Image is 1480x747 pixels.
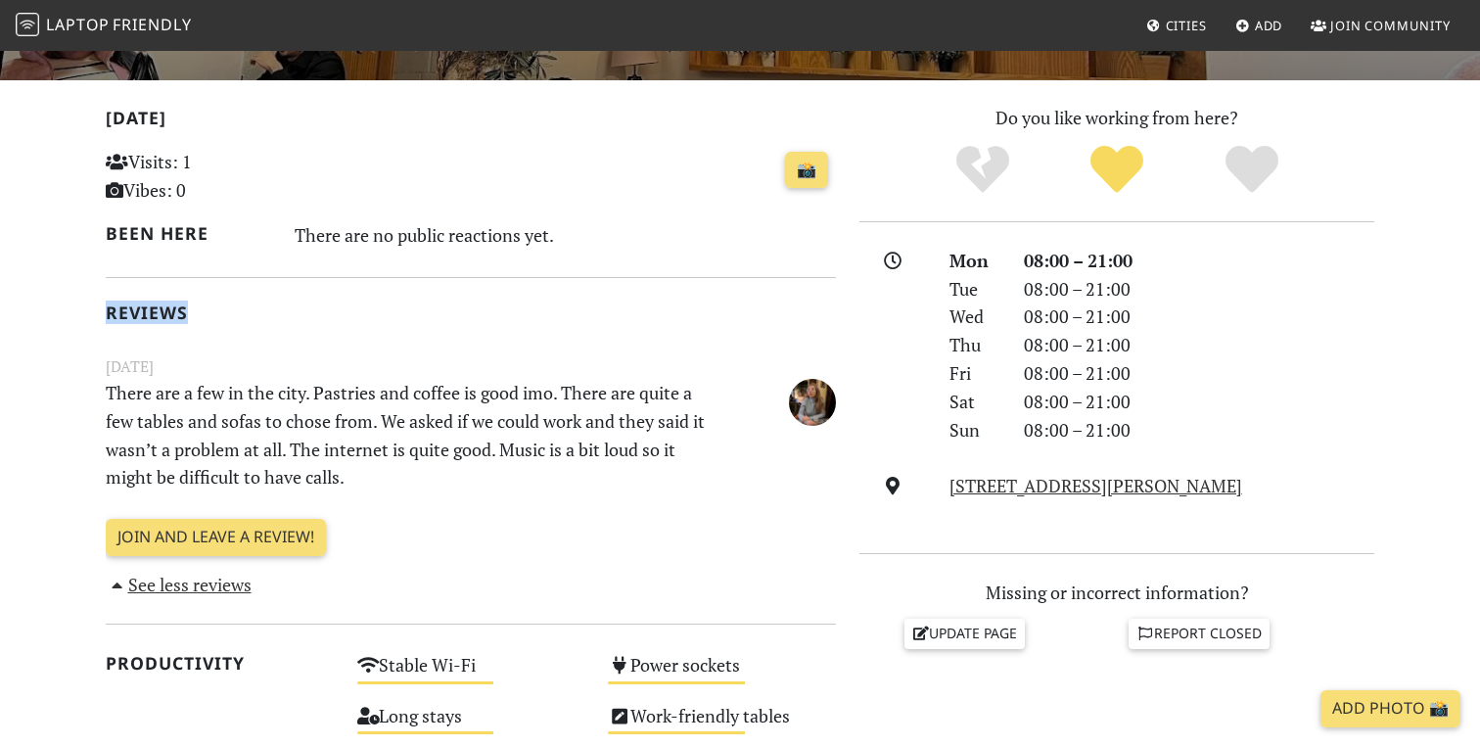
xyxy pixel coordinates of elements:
small: [DATE] [94,354,848,379]
a: Update page [904,619,1026,648]
a: Join and leave a review! [106,519,326,556]
span: Laptop [46,14,110,35]
div: Thu [938,331,1012,359]
span: Cities [1166,17,1207,34]
img: LaptopFriendly [16,13,39,36]
a: Join Community [1303,8,1458,43]
div: 08:00 – 21:00 [1012,275,1386,303]
p: Missing or incorrect information? [859,579,1374,607]
span: Join Community [1330,17,1451,34]
p: Do you like working from here? [859,104,1374,132]
a: 📸 [785,152,828,189]
div: 08:00 – 21:00 [1012,331,1386,359]
a: Add [1227,8,1291,43]
div: Stable Wi-Fi [346,649,597,699]
h2: Been here [106,223,271,244]
a: [STREET_ADDRESS][PERSON_NAME] [949,474,1242,497]
div: No [915,143,1050,197]
div: Fri [938,359,1012,388]
a: LaptopFriendly LaptopFriendly [16,9,192,43]
span: Add [1255,17,1283,34]
p: Visits: 1 Vibes: 0 [106,148,334,205]
p: There are a few in the city. Pastries and coffee is good imo. There are quite a few tables and so... [94,379,722,491]
div: Sun [938,416,1012,444]
div: 08:00 – 21:00 [1012,416,1386,444]
span: Carolina Escobar [789,389,836,412]
div: Sat [938,388,1012,416]
div: There are no public reactions yet. [295,219,837,251]
h2: [DATE] [106,108,836,136]
a: See less reviews [106,573,252,596]
div: 08:00 – 21:00 [1012,247,1386,275]
h2: Productivity [106,653,334,674]
a: Cities [1138,8,1215,43]
a: Report closed [1129,619,1270,648]
div: 08:00 – 21:00 [1012,303,1386,331]
div: Power sockets [596,649,848,699]
h2: Reviews [106,303,836,323]
div: Wed [938,303,1012,331]
div: Yes [1049,143,1184,197]
div: 08:00 – 21:00 [1012,359,1386,388]
img: 4475-carolina.jpg [789,379,836,426]
span: Friendly [113,14,191,35]
div: Mon [938,247,1012,275]
div: Definitely! [1184,143,1319,197]
div: Tue [938,275,1012,303]
div: 08:00 – 21:00 [1012,388,1386,416]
